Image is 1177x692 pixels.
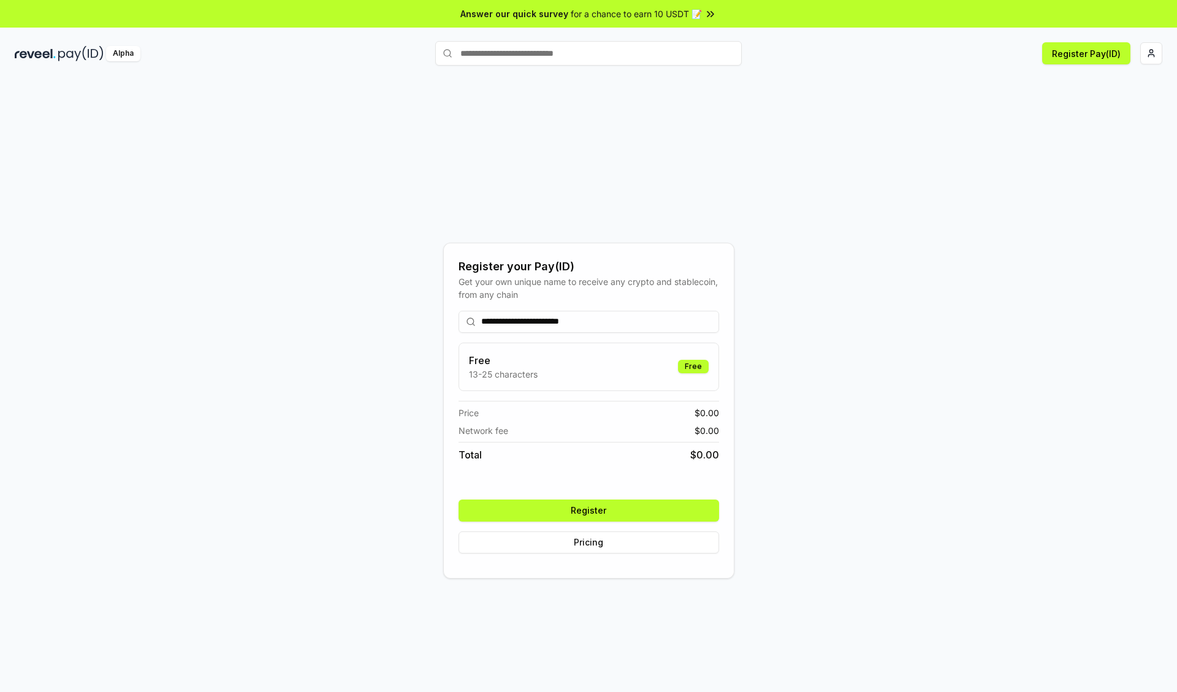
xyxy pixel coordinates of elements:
[15,46,56,61] img: reveel_dark
[459,275,719,301] div: Get your own unique name to receive any crypto and stablecoin, from any chain
[459,447,482,462] span: Total
[460,7,568,20] span: Answer our quick survey
[459,531,719,553] button: Pricing
[1042,42,1130,64] button: Register Pay(ID)
[58,46,104,61] img: pay_id
[469,368,538,381] p: 13-25 characters
[695,424,719,437] span: $ 0.00
[459,258,719,275] div: Register your Pay(ID)
[459,500,719,522] button: Register
[690,447,719,462] span: $ 0.00
[459,406,479,419] span: Price
[106,46,140,61] div: Alpha
[678,360,709,373] div: Free
[459,424,508,437] span: Network fee
[695,406,719,419] span: $ 0.00
[469,353,538,368] h3: Free
[571,7,702,20] span: for a chance to earn 10 USDT 📝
